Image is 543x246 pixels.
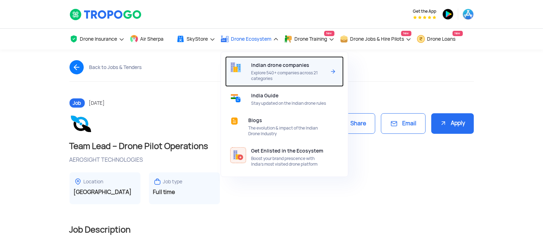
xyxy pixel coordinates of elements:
a: BlogsThe evolution & impact of the Indian Drone Industry [225,111,344,142]
span: Explore 540+ companies across 21 categories [251,70,326,81]
a: Indian drone companiesExplore 540+ companies across 21 categoriesArrow [225,56,344,87]
span: Get Enlisted in the Ecosystem [251,148,323,154]
span: Drone Jobs & Hire Pilots [350,36,404,42]
div: Email [381,113,426,134]
a: Drone LoansNew [417,29,463,50]
img: App Raking [413,16,436,19]
span: Air Sherpa [140,36,164,42]
div: Location [84,178,104,185]
img: Arrow [329,67,337,76]
img: ic_blogs.svg [230,117,239,125]
span: New [401,31,411,36]
img: ic_apply.svg [440,120,447,127]
span: Job [70,98,85,108]
span: The evolution & impact of the Indian Drone Industry [248,125,326,137]
span: Drone Training [295,36,327,42]
img: ic_indiaguide.svg [230,92,242,103]
a: Drone Ecosystem [221,29,279,50]
img: ic_building.svg [230,62,242,73]
a: Drone TrainingNew [284,29,334,50]
a: India GuideStay updated on the Indian drone rules [225,87,344,111]
span: Drone Loans [427,36,456,42]
div: Back to Jobs & Tenders [89,64,142,70]
span: Blogs [248,118,262,123]
span: New [324,31,334,36]
div: AEROSIGHT TECHNOLOGIES [70,156,474,164]
img: ic_playstore.png [442,8,454,20]
span: [DATE] [89,100,105,106]
span: India Guide [251,93,278,98]
span: Stay updated on the Indian drone rules [251,101,326,106]
h3: [GEOGRAPHIC_DATA] [74,189,136,196]
img: ic_jobtype.svg [153,177,162,186]
h2: Job Description [70,224,474,235]
span: Boost your brand prescence with India’s most visited drone platform [251,156,326,167]
span: Get the App [413,8,437,14]
img: logo%202.jpg [70,112,92,135]
a: Air Sherpa [130,29,171,50]
a: SkyStore [176,29,215,50]
img: ic_locationdetail.svg [74,177,82,186]
a: Drone Insurance [70,29,124,50]
span: Drone Insurance [80,36,117,42]
img: ic_mail.svg [390,119,398,128]
h3: Full time [153,189,216,196]
div: Share [331,113,375,134]
span: New [453,31,463,36]
div: Job type [163,178,183,185]
h1: Team Lead – Drone Pilot Operations [70,141,474,152]
div: Apply [431,113,474,134]
img: TropoGo Logo [70,8,142,21]
img: ic_appstore.png [462,8,474,20]
span: Indian drone companies [251,62,309,68]
a: Drone Jobs & Hire PilotsNew [340,29,411,50]
a: Get Enlisted in the EcosystemBoost your brand prescence with India’s most visited drone platform [225,142,344,172]
img: ic_enlist_ecosystem.svg [230,147,246,163]
span: Drone Ecosystem [231,36,272,42]
span: SkyStore [187,36,208,42]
